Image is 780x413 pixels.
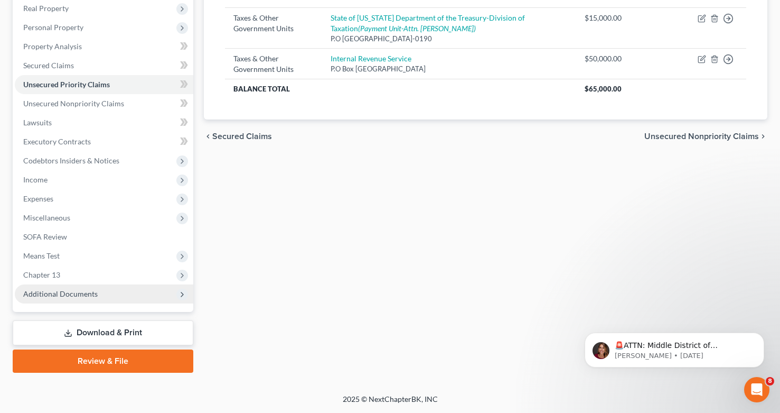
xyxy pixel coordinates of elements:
span: Secured Claims [23,61,74,70]
div: Taxes & Other Government Units [233,13,313,34]
a: Unsecured Priority Claims [15,75,193,94]
a: Executory Contracts [15,132,193,151]
a: State of [US_STATE] Department of the Treasury-Division of Taxation(Payment Unit-Attn. [PERSON_NA... [331,13,525,33]
div: $15,000.00 [585,13,622,23]
i: chevron_right [759,132,767,141]
span: Lawsuits [23,118,52,127]
span: $65,000.00 [585,85,622,93]
div: P.O [GEOGRAPHIC_DATA]-0190 [331,34,568,44]
a: Unsecured Nonpriority Claims [15,94,193,113]
span: Property Analysis [23,42,82,51]
a: Secured Claims [15,56,193,75]
a: Download & Print [13,320,193,345]
a: Review & File [13,350,193,373]
span: Means Test [23,251,60,260]
button: Unsecured Nonpriority Claims chevron_right [644,132,767,141]
span: Additional Documents [23,289,98,298]
span: Real Property [23,4,69,13]
th: Balance Total [225,79,576,98]
span: Secured Claims [212,132,272,141]
span: Codebtors Insiders & Notices [23,156,119,165]
a: Internal Revenue Service [331,54,411,63]
span: Personal Property [23,23,83,32]
a: SOFA Review [15,227,193,246]
div: P.O Box [GEOGRAPHIC_DATA] [331,64,568,74]
span: SOFA Review [23,232,67,241]
span: Executory Contracts [23,137,91,146]
button: chevron_left Secured Claims [204,132,272,141]
i: chevron_left [204,132,212,141]
iframe: Intercom live chat [744,377,769,402]
span: Unsecured Priority Claims [23,80,110,89]
div: $50,000.00 [585,53,622,64]
span: Expenses [23,194,53,203]
div: 2025 © NextChapterBK, INC [89,394,691,413]
span: Unsecured Nonpriority Claims [644,132,759,141]
span: Income [23,175,48,184]
a: Property Analysis [15,37,193,56]
span: 8 [766,377,774,386]
iframe: Intercom notifications message [569,310,780,384]
span: Unsecured Nonpriority Claims [23,99,124,108]
a: Lawsuits [15,113,193,132]
div: Taxes & Other Government Units [233,53,313,75]
span: Chapter 13 [23,270,60,279]
span: Miscellaneous [23,213,70,222]
i: (Payment Unit-Attn. [PERSON_NAME]) [358,24,476,33]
